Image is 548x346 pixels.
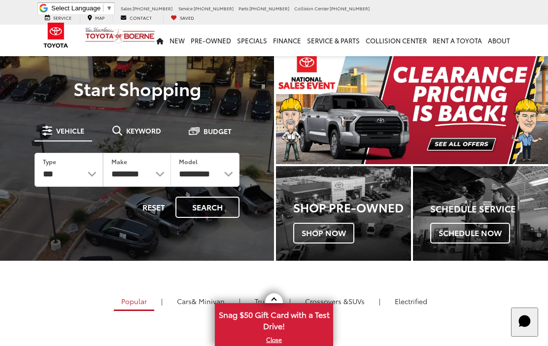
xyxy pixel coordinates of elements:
[276,49,548,164] div: carousel slide number 1 of 2
[430,25,485,56] a: Rent a Toyota
[276,69,317,144] button: Click to view previous picture.
[85,27,155,44] img: Vic Vaughan Toyota of Boerne
[430,204,548,214] h4: Schedule Service
[249,5,289,11] span: [PHONE_NUMBER]
[507,69,548,144] button: Click to view next picture.
[95,14,104,21] span: Map
[485,25,513,56] a: About
[216,304,332,334] span: Snag $50 Gift Card with a Test Drive!
[106,4,112,12] span: ▼
[56,127,84,134] span: Vehicle
[43,157,56,166] label: Type
[51,4,101,12] span: Select Language
[178,5,193,11] span: Service
[51,4,112,12] a: Select Language​
[298,293,372,310] a: SUVs
[377,296,383,306] li: |
[121,5,132,11] span: Sales
[37,19,74,51] img: Toyota
[276,49,548,164] section: Carousel section with vehicle pictures - may contain disclaimers.
[134,197,173,218] button: Reset
[133,5,172,11] span: [PHONE_NUMBER]
[276,49,548,164] img: Clearance Pricing Is Back
[53,14,71,21] span: Service
[180,14,194,21] span: Saved
[294,5,329,11] span: Collision Center
[126,127,161,134] span: Keyword
[239,5,248,11] span: Parts
[159,296,165,306] li: |
[304,25,363,56] a: Service & Parts: Opens in a new tab
[175,197,240,218] button: Search
[170,293,232,310] a: Cars
[387,293,435,310] a: Electrified
[130,14,152,21] span: Contact
[270,25,304,56] a: Finance
[234,25,270,56] a: Specials
[204,128,232,135] span: Budget
[430,223,510,243] span: Schedule Now
[293,223,354,243] span: Shop Now
[163,15,202,23] a: My Saved Vehicles
[114,293,154,311] a: Popular
[179,157,198,166] label: Model
[293,201,411,213] h3: Shop Pre-Owned
[194,5,234,11] span: [PHONE_NUMBER]
[276,166,411,261] a: Shop Pre-Owned Shop Now
[413,166,548,261] a: Schedule Service Schedule Now
[330,5,370,11] span: [PHONE_NUMBER]
[153,25,167,56] a: Home
[111,157,127,166] label: Make
[167,25,188,56] a: New
[247,293,282,310] a: Trucks
[113,15,159,23] a: Contact
[188,25,234,56] a: Pre-Owned
[192,296,225,306] span: & Minivan
[21,78,253,98] p: Start Shopping
[363,25,430,56] a: Collision Center
[80,15,112,23] a: Map
[276,166,411,261] div: Toyota
[413,166,548,261] div: Toyota
[37,15,79,23] a: Service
